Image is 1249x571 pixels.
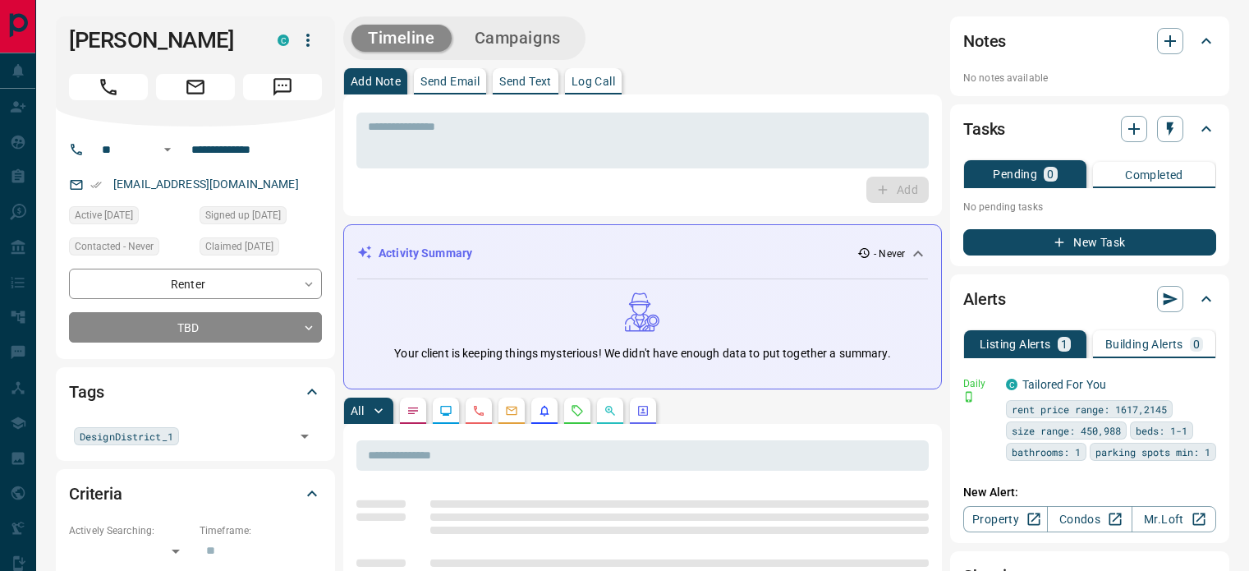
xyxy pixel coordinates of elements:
[1047,168,1054,180] p: 0
[69,379,103,405] h2: Tags
[963,109,1216,149] div: Tasks
[963,391,975,403] svg: Push Notification Only
[80,428,173,444] span: DesignDistrict_1
[293,425,316,448] button: Open
[963,116,1005,142] h2: Tasks
[69,27,253,53] h1: [PERSON_NAME]
[113,177,299,191] a: [EMAIL_ADDRESS][DOMAIN_NAME]
[200,237,322,260] div: Thu Aug 12 2021
[1012,401,1167,417] span: rent price range: 1617,2145
[963,28,1006,54] h2: Notes
[1012,422,1121,439] span: size range: 450,988
[874,246,905,261] p: - Never
[156,74,235,100] span: Email
[1022,378,1106,391] a: Tailored For You
[243,74,322,100] span: Message
[351,405,364,417] p: All
[963,376,996,391] p: Daily
[205,238,273,255] span: Claimed [DATE]
[963,71,1216,85] p: No notes available
[69,481,122,507] h2: Criteria
[1105,338,1183,350] p: Building Alerts
[69,372,322,412] div: Tags
[69,206,191,229] div: Thu Aug 12 2021
[200,523,322,538] p: Timeframe:
[75,238,154,255] span: Contacted - Never
[394,345,890,362] p: Your client is keeping things mysterious! We didn't have enough data to put together a summary.
[458,25,577,52] button: Campaigns
[1006,379,1017,390] div: condos.ca
[278,35,289,46] div: condos.ca
[406,404,420,417] svg: Notes
[1095,444,1210,460] span: parking spots min: 1
[420,76,480,87] p: Send Email
[1061,338,1068,350] p: 1
[90,179,102,191] svg: Email Verified
[69,74,148,100] span: Call
[993,168,1037,180] p: Pending
[963,21,1216,61] div: Notes
[572,76,615,87] p: Log Call
[1132,506,1216,532] a: Mr.Loft
[1047,506,1132,532] a: Condos
[636,404,650,417] svg: Agent Actions
[439,404,452,417] svg: Lead Browsing Activity
[604,404,617,417] svg: Opportunities
[571,404,584,417] svg: Requests
[963,286,1006,312] h2: Alerts
[1193,338,1200,350] p: 0
[351,76,401,87] p: Add Note
[75,207,133,223] span: Active [DATE]
[963,195,1216,219] p: No pending tasks
[69,523,191,538] p: Actively Searching:
[379,245,472,262] p: Activity Summary
[963,506,1048,532] a: Property
[357,238,928,269] div: Activity Summary- Never
[980,338,1051,350] p: Listing Alerts
[205,207,281,223] span: Signed up [DATE]
[472,404,485,417] svg: Calls
[69,269,322,299] div: Renter
[499,76,552,87] p: Send Text
[963,484,1216,501] p: New Alert:
[538,404,551,417] svg: Listing Alerts
[158,140,177,159] button: Open
[1012,444,1081,460] span: bathrooms: 1
[963,229,1216,256] button: New Task
[505,404,518,417] svg: Emails
[1136,422,1187,439] span: beds: 1-1
[69,312,322,343] div: TBD
[200,206,322,229] div: Thu Aug 12 2021
[1125,169,1183,181] p: Completed
[963,279,1216,319] div: Alerts
[69,474,322,513] div: Criteria
[351,25,452,52] button: Timeline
